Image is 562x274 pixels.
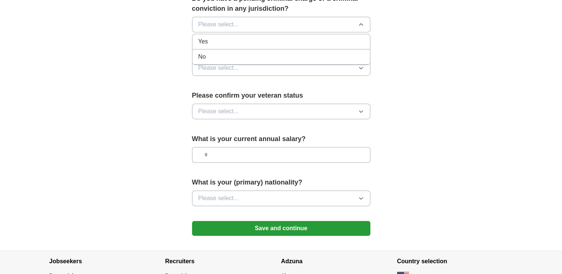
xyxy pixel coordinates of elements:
button: Please select... [192,60,370,76]
span: Please select... [198,107,239,116]
button: Save and continue [192,221,370,236]
label: Please confirm your veteran status [192,91,370,101]
button: Please select... [192,17,370,32]
span: Please select... [198,194,239,203]
span: No [198,52,206,61]
button: Please select... [192,104,370,119]
h4: Country selection [397,251,513,272]
button: Please select... [192,190,370,206]
span: Please select... [198,63,239,72]
span: Yes [198,37,208,46]
label: What is your current annual salary? [192,134,370,144]
label: What is your (primary) nationality? [192,177,370,187]
span: Please select... [198,20,239,29]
